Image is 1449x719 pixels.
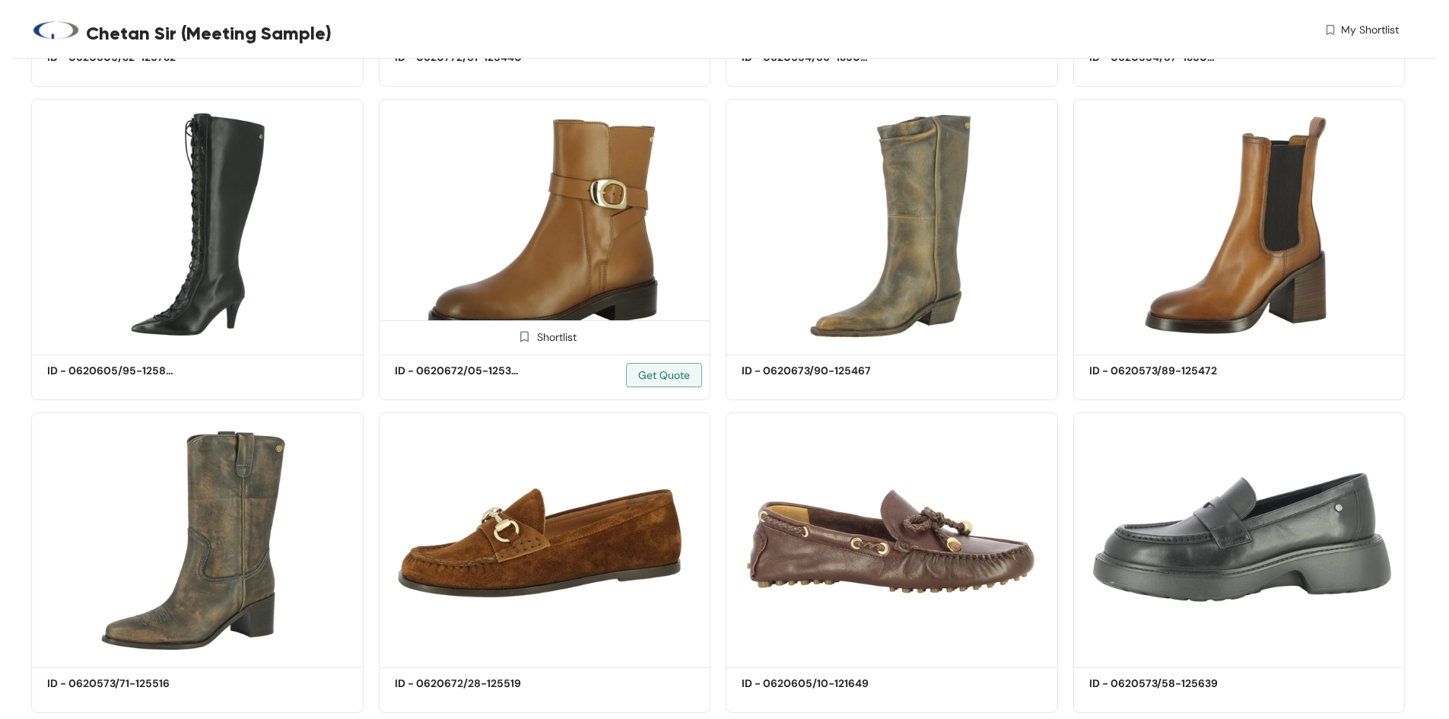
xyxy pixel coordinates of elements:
img: 9c8d5f3d-dd46-4015-bd30-9eb3ca0c7318 [1073,99,1406,350]
h5: ID - 0620573/58-125639 [1089,676,1219,692]
span: Get Quote [638,367,690,383]
img: cfba9ee6-30bd-4475-9c8c-2a62deea4204 [726,99,1058,350]
h5: ID - 0620605/10-121649 [742,676,871,692]
img: 6f83b573-a8ed-4565-8fc4-ac1d7dabb5bf [1073,412,1406,663]
img: 8fc7667b-39f7-4e22-b413-d84a692e7b68 [379,412,711,663]
h5: ID - 0620573/89-125472 [1089,363,1219,379]
button: Get Quote [626,363,702,387]
span: My Shortlist [1341,22,1399,38]
h5: ID - 0620672/05-125309 [395,363,524,379]
h5: ID - 0620673/90-125467 [742,363,871,379]
img: 7c45f09c-aee3-4c37-9a5f-235058725460 [31,99,364,350]
img: 20ec6fe8-84a1-42cf-a8a1-3362b474c1f2 [31,412,364,663]
img: Shortlist [517,329,532,344]
img: 2d64614c-8225-4499-a2c5-ff1ba1b25a2d [379,99,711,350]
h5: ID - 0620605/95-125820 [47,363,176,379]
img: Buyer Portal [31,6,81,56]
span: Chetan Sir (Meeting Sample) [86,20,332,47]
div: Shortlist [513,329,577,343]
img: 6e970955-7605-4a0d-8c8d-9242f186f5ba [726,412,1058,663]
img: wishlist [1323,22,1337,38]
h5: ID - 0620573/71-125516 [47,676,176,692]
h5: ID - 0620672/28-125519 [395,676,524,692]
